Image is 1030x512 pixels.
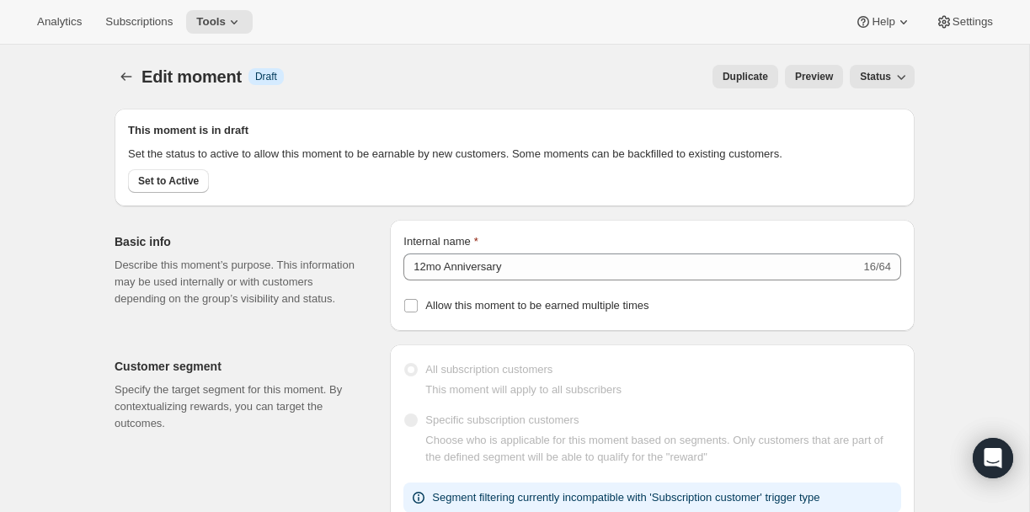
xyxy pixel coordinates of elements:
[403,253,860,280] input: Example: Loyal member
[196,15,226,29] span: Tools
[128,122,800,139] h2: This moment is in draft
[723,70,768,83] span: Duplicate
[115,257,363,307] p: Describe this moment’s purpose. This information may be used internally or with customers dependi...
[115,358,363,375] h2: Customer segment
[95,10,183,34] button: Subscriptions
[425,413,579,426] span: Specific subscription customers
[425,363,552,376] span: All subscription customers
[128,146,800,163] p: Set the status to active to allow this moment to be earnable by new customers. Some moments can b...
[138,174,199,188] span: Set to Active
[115,381,363,432] p: Specify the target segment for this moment. By contextualizing rewards, you can target the outcomes.
[255,70,277,83] span: Draft
[128,169,209,193] button: Set to Active
[141,67,242,86] span: Edit moment
[953,15,993,29] span: Settings
[926,10,1003,34] button: Settings
[872,15,894,29] span: Help
[37,15,82,29] span: Analytics
[186,10,253,34] button: Tools
[425,299,648,312] span: Allow this moment to be earned multiple times
[425,434,883,463] span: Choose who is applicable for this moment based on segments. Only customers that are part of the d...
[845,10,921,34] button: Help
[403,235,471,248] span: Internal name
[115,65,138,88] button: Create moment
[105,15,173,29] span: Subscriptions
[795,70,833,83] span: Preview
[860,70,891,83] span: Status
[115,233,363,250] h2: Basic info
[432,489,819,506] p: Segment filtering currently incompatible with 'Subscription customer' trigger type
[425,383,622,396] span: This moment will apply to all subscribers
[850,65,915,88] button: Status
[785,65,843,88] button: Preview
[712,65,778,88] button: Duplicate
[27,10,92,34] button: Analytics
[973,438,1013,478] div: Open Intercom Messenger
